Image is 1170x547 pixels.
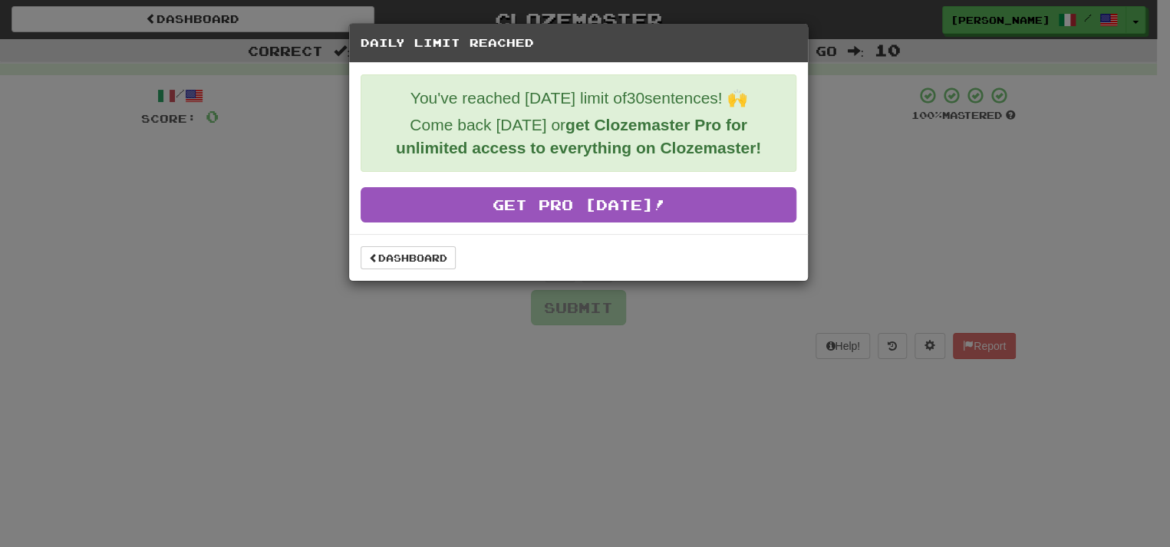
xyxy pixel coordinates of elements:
strong: get Clozemaster Pro for unlimited access to everything on Clozemaster! [396,116,761,157]
a: Dashboard [361,246,456,269]
h5: Daily Limit Reached [361,35,796,51]
p: You've reached [DATE] limit of 30 sentences! 🙌 [373,87,784,110]
a: Get Pro [DATE]! [361,187,796,222]
p: Come back [DATE] or [373,114,784,160]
